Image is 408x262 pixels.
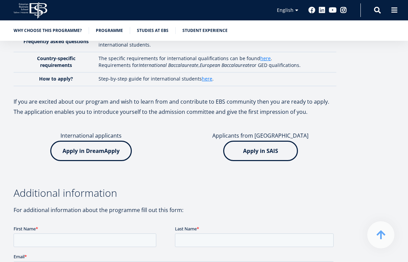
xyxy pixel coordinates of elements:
[202,75,212,82] a: here
[183,130,338,141] p: Applicants from [GEOGRAPHIC_DATA]
[139,62,198,68] em: International Baccalaureate
[39,75,73,82] strong: How to apply?
[260,55,271,62] a: here
[308,7,315,14] a: Facebook
[23,38,89,45] strong: Frequently asked questions
[8,103,37,109] span: Two-year MBA
[182,27,228,34] a: Student experience
[340,7,347,14] a: Instagram
[2,112,6,117] input: Technology Innovation MBA
[99,55,330,62] p: The specific requirements for international qualifications can be found .
[99,75,330,82] p: Step-by-step guide for international students .
[99,62,330,69] p: Requirements for , or GED qualifications.
[14,27,82,34] a: Why choose this programme?
[200,62,252,68] em: European Baccalaureate
[37,55,75,68] strong: Country-specific requirements
[50,141,132,161] img: Apply in DreamApply
[8,94,63,101] span: One-year MBA (in Estonian)
[223,141,298,161] img: Apply in SAIS
[161,0,183,6] span: Last Name
[95,32,336,52] td: you will find answers to frequently asked questions about the admission process for international...
[14,188,336,198] h3: Additional information
[8,112,65,118] span: Technology Innovation MBA
[2,104,6,108] input: Two-year MBA
[14,205,336,215] p: For additional information about the programme fill out this form:
[14,107,336,117] p: The application enables you to introduce yourself to the admission committee and give the first i...
[14,97,336,107] p: If you are excited about our program and wish to learn from and contribute to EBS community then ...
[14,130,168,141] p: International applicants
[137,27,168,34] a: Studies at EBS
[96,27,123,34] a: Programme
[2,95,6,99] input: One-year MBA (in Estonian)
[329,7,337,14] a: Youtube
[319,7,325,14] a: Linkedin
